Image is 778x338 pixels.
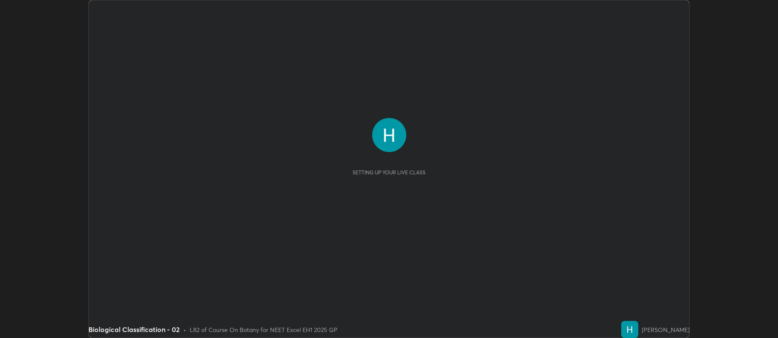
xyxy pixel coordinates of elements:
[183,325,186,334] div: •
[372,118,406,152] img: 000e462402ac40b8a20d8e5952cb4aa4.16756136_3
[642,325,690,334] div: [PERSON_NAME]
[352,169,426,176] div: Setting up your live class
[621,321,638,338] img: 000e462402ac40b8a20d8e5952cb4aa4.16756136_3
[190,325,338,334] div: L82 of Course On Botany for NEET Excel EH1 2025 GP
[88,324,180,335] div: Biological Classification - 02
